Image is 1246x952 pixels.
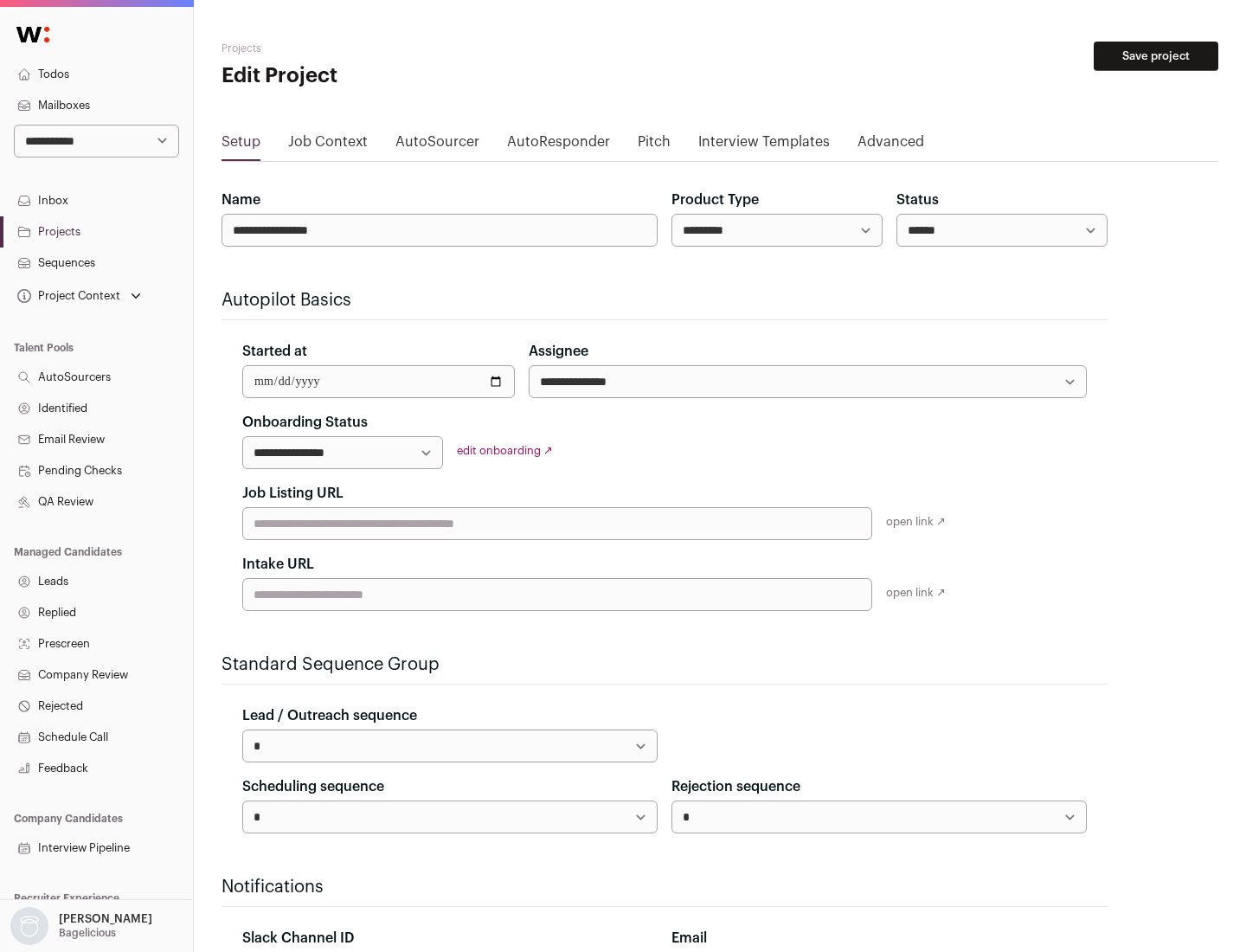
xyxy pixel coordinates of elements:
[222,190,260,210] label: Name
[242,705,417,726] label: Lead / Outreach sequence
[242,554,314,575] label: Intake URL
[857,132,924,159] a: Advanced
[242,483,344,504] label: Job Listing URL
[10,907,48,945] img: nopic.png
[242,412,368,433] label: Onboarding Status
[395,132,479,159] a: AutoSourcer
[59,926,116,940] p: Bagelicious
[1094,42,1218,71] button: Save project
[671,776,800,797] label: Rejection sequence
[242,928,354,949] label: Slack Channel ID
[222,132,260,159] a: Setup
[507,132,610,159] a: AutoResponder
[242,776,384,797] label: Scheduling sequence
[222,653,1108,677] h2: Standard Sequence Group
[14,284,145,308] button: Open dropdown
[59,912,152,926] p: [PERSON_NAME]
[222,288,1108,312] h2: Autopilot Basics
[638,132,671,159] a: Pitch
[222,42,554,55] h2: Projects
[222,875,1108,899] h2: Notifications
[896,190,939,210] label: Status
[222,62,554,90] h1: Edit Project
[457,445,553,456] a: edit onboarding ↗
[7,907,156,945] button: Open dropdown
[7,17,59,52] img: Wellfound
[288,132,368,159] a: Job Context
[529,341,588,362] label: Assignee
[14,289,120,303] div: Project Context
[698,132,830,159] a: Interview Templates
[242,341,307,362] label: Started at
[671,928,1087,949] div: Email
[671,190,759,210] label: Product Type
